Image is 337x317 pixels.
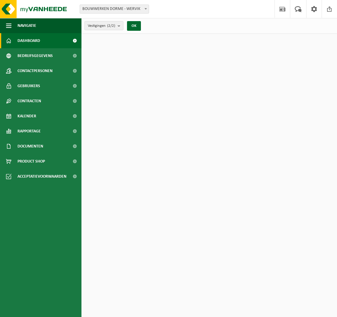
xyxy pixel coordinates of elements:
span: BOUWWERKEN DORME - WERVIK [80,5,149,14]
span: Product Shop [17,154,45,169]
span: Contactpersonen [17,63,52,78]
button: OK [127,21,141,31]
span: Rapportage [17,124,41,139]
span: Bedrijfsgegevens [17,48,53,63]
span: Navigatie [17,18,36,33]
span: Kalender [17,109,36,124]
span: Vestigingen [88,21,115,30]
button: Vestigingen(2/2) [84,21,123,30]
span: Gebruikers [17,78,40,94]
count: (2/2) [107,24,115,28]
span: Contracten [17,94,41,109]
span: Acceptatievoorwaarden [17,169,66,184]
span: Documenten [17,139,43,154]
span: Dashboard [17,33,40,48]
span: BOUWWERKEN DORME - WERVIK [80,5,149,13]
